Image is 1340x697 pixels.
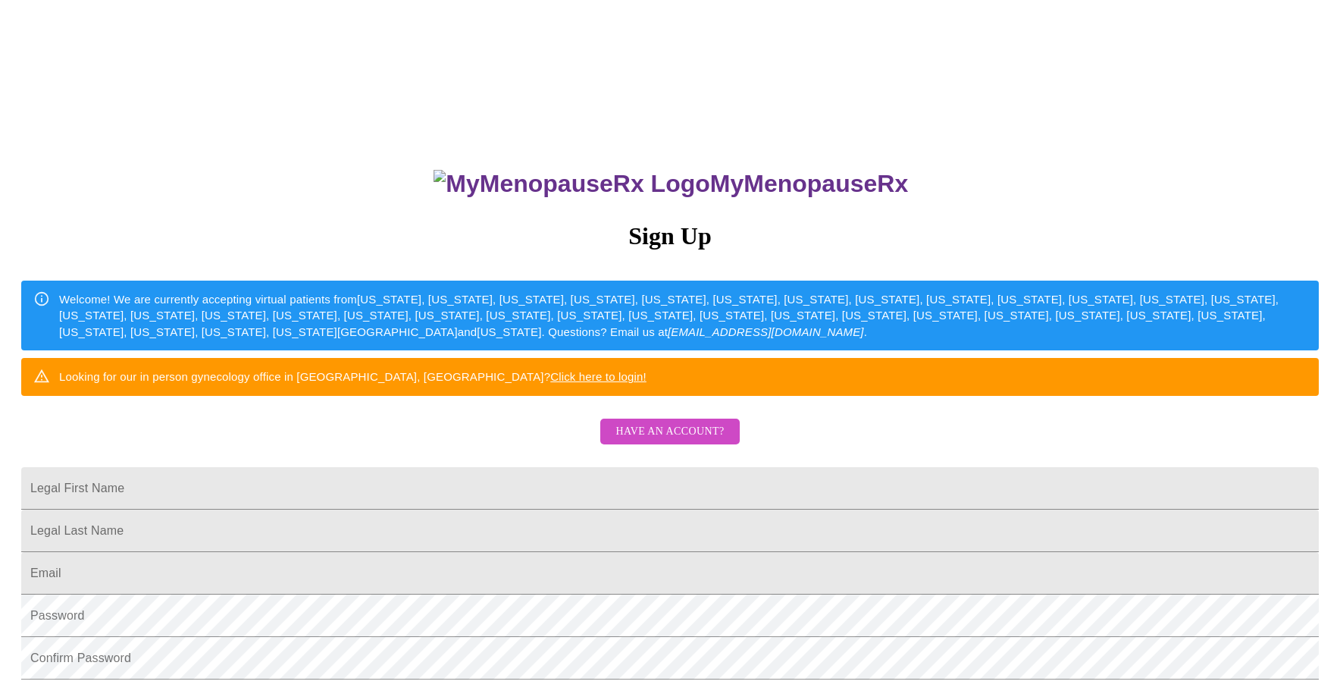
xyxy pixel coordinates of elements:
[434,170,709,198] img: MyMenopauseRx Logo
[550,370,647,383] a: Click here to login!
[668,325,864,338] em: [EMAIL_ADDRESS][DOMAIN_NAME]
[21,222,1319,250] h3: Sign Up
[615,422,724,441] span: Have an account?
[600,419,739,445] button: Have an account?
[596,435,743,447] a: Have an account?
[59,285,1307,346] div: Welcome! We are currently accepting virtual patients from [US_STATE], [US_STATE], [US_STATE], [US...
[59,363,647,391] div: Looking for our in person gynecology office in [GEOGRAPHIC_DATA], [GEOGRAPHIC_DATA]?
[23,170,1320,198] h3: MyMenopauseRx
